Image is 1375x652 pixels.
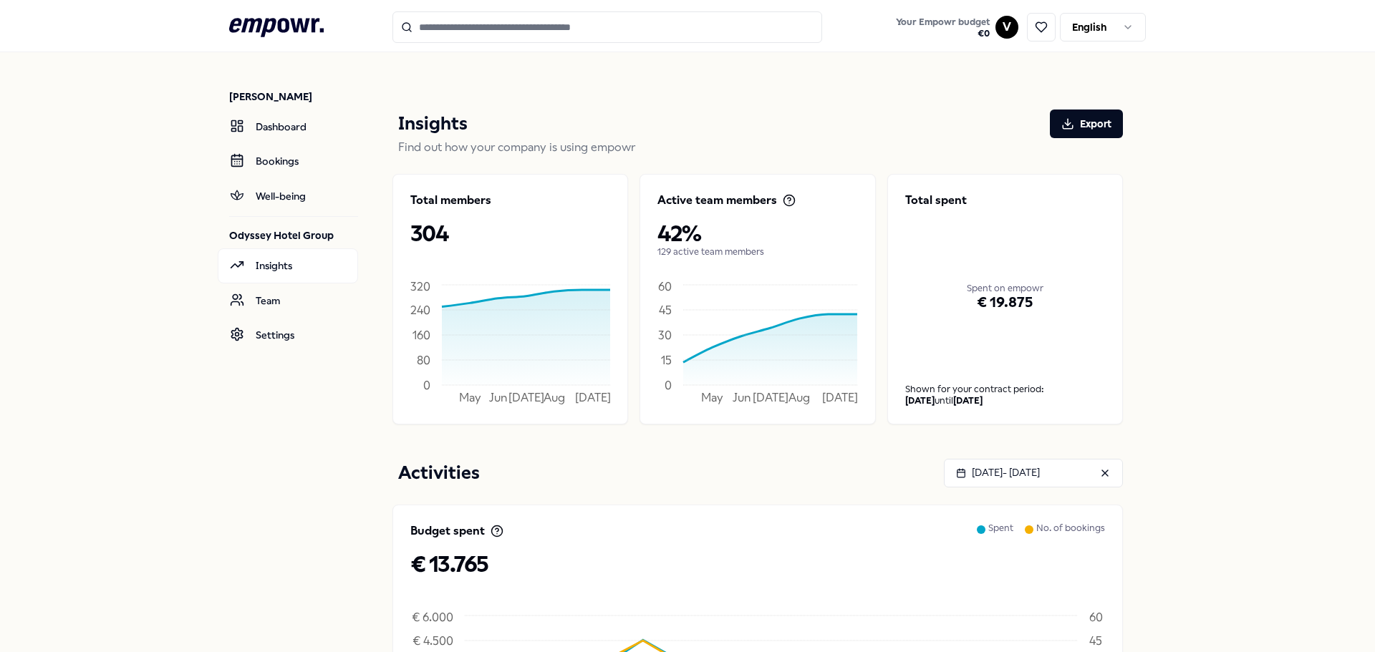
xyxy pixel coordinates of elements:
p: Insights [398,110,468,138]
button: Your Empowr budget€0 [893,14,993,42]
tspan: 320 [410,280,430,293]
p: 304 [410,220,610,246]
tspan: € 4.500 [412,633,453,647]
span: Your Empowr budget [896,16,990,28]
tspan: Jun [733,391,751,404]
div: until [905,395,1105,407]
tspan: May [701,391,723,404]
p: 42% [657,220,857,246]
tspan: [DATE] [822,391,858,404]
p: 129 active team members [657,246,857,258]
tspan: 60 [658,280,672,293]
a: Team [218,283,358,318]
tspan: [DATE] [753,391,788,404]
button: Export [1050,110,1123,138]
a: Your Empowr budget€0 [890,12,995,42]
tspan: 80 [417,353,430,366]
a: Settings [218,318,358,352]
p: Active team members [657,192,777,209]
tspan: May [459,391,481,404]
div: Spent on empowr [905,226,1105,351]
div: € 19.875 [905,255,1105,351]
tspan: € 6.000 [412,610,453,624]
b: [DATE] [953,395,983,406]
p: € 13.765 [410,551,1105,577]
button: V [995,16,1018,39]
tspan: [DATE] [508,391,544,404]
tspan: Jun [489,391,507,404]
b: [DATE] [905,395,935,406]
div: [DATE] - [DATE] [956,464,1040,480]
a: Insights [218,248,358,283]
p: Total members [410,192,491,209]
a: Well-being [218,179,358,213]
span: € 0 [896,28,990,39]
tspan: Aug [544,391,565,404]
p: [PERSON_NAME] [229,89,358,104]
tspan: 45 [659,303,672,316]
tspan: 0 [665,378,672,391]
a: Dashboard [218,110,358,144]
p: Find out how your company is using empowr [398,138,1123,157]
tspan: 0 [423,378,430,391]
tspan: 45 [1089,633,1102,647]
p: Spent [988,522,1013,551]
tspan: 160 [412,328,430,341]
p: Activities [398,459,480,487]
p: No. of bookings [1036,522,1105,551]
input: Search for products, categories or subcategories [392,11,822,43]
p: Budget spent [410,522,485,540]
p: Odyssey Hotel Group [229,228,358,243]
tspan: [DATE] [575,391,611,404]
p: Shown for your contract period: [905,384,1105,395]
tspan: 60 [1089,610,1103,624]
tspan: 30 [658,328,672,341]
a: Bookings [218,144,358,178]
button: [DATE]- [DATE] [944,459,1123,487]
tspan: Aug [788,391,810,404]
tspan: 15 [661,353,672,366]
tspan: 240 [410,303,430,316]
p: Total spent [905,192,1105,209]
